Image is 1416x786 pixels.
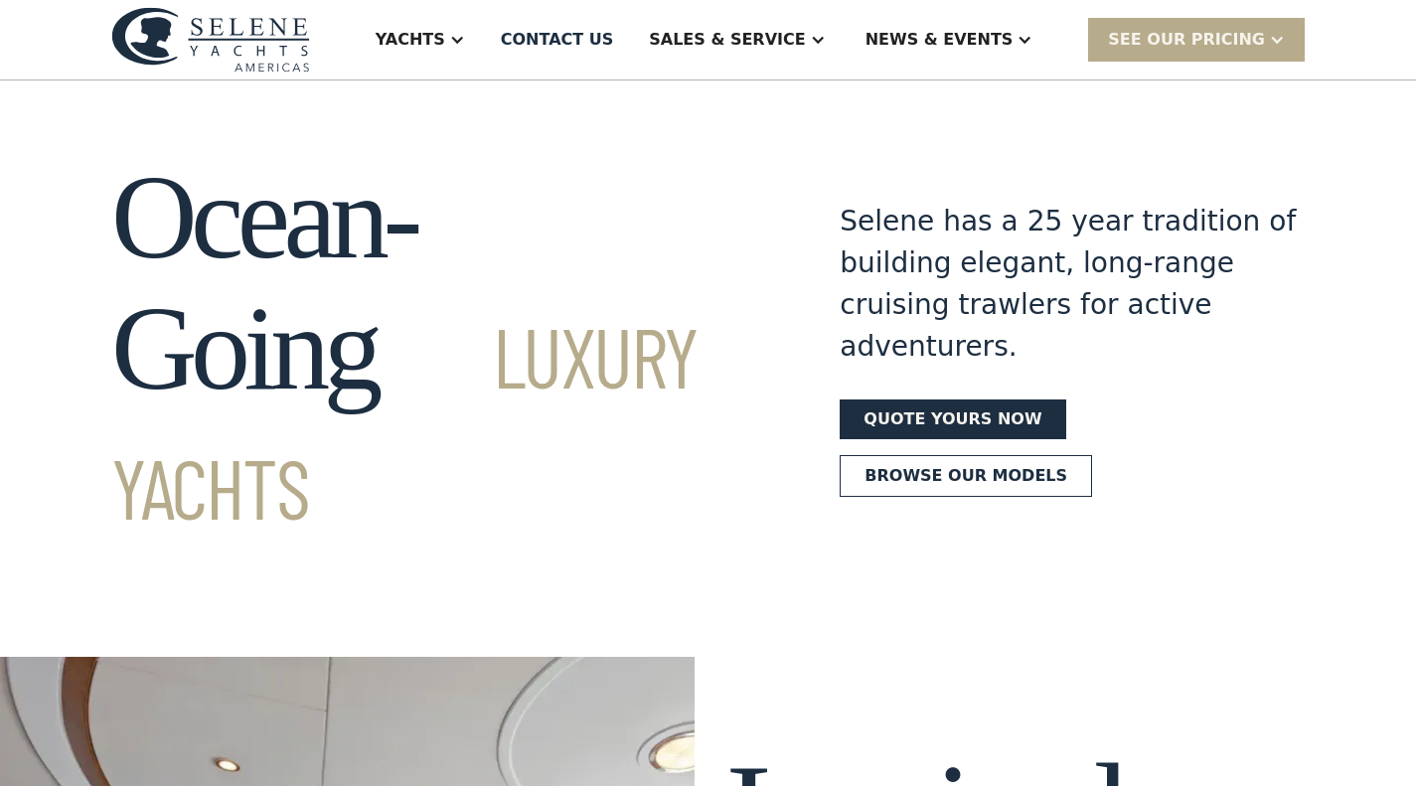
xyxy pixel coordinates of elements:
[501,28,614,52] div: Contact US
[111,305,698,537] span: Luxury Yachts
[1108,28,1265,52] div: SEE Our Pricing
[111,7,310,72] img: logo
[1088,18,1305,61] div: SEE Our Pricing
[840,455,1092,497] a: Browse our models
[840,399,1065,439] a: Quote yours now
[840,201,1297,368] div: Selene has a 25 year tradition of building elegant, long-range cruising trawlers for active adven...
[376,28,445,52] div: Yachts
[865,28,1014,52] div: News & EVENTS
[649,28,805,52] div: Sales & Service
[111,152,768,546] h1: Ocean-Going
